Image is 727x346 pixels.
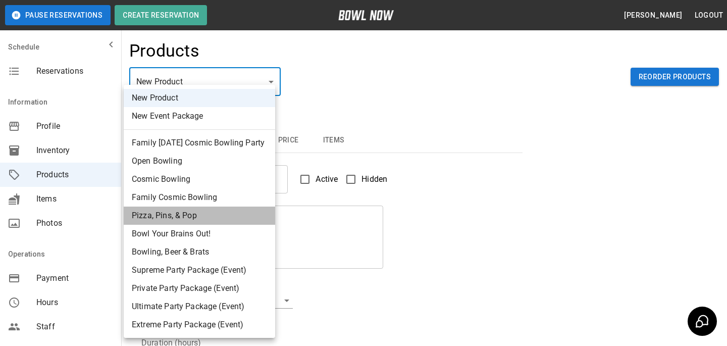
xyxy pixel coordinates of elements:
[124,152,275,170] li: Open Bowling
[124,316,275,334] li: Extreme Party Package (Event)
[124,243,275,261] li: Bowling, Beer & Brats
[124,225,275,243] li: Bowl Your Brains Out!
[124,207,275,225] li: Pizza, Pins, & Pop
[124,134,275,152] li: Family [DATE] Cosmic Bowling Party
[124,107,275,125] li: New Event Package
[124,261,275,279] li: Supreme Party Package (Event)
[124,188,275,207] li: Family Cosmic Bowling
[124,89,275,107] li: New Product
[124,298,275,316] li: Ultimate Party Package (Event)
[124,279,275,298] li: Private Party Package (Event)
[124,170,275,188] li: Cosmic Bowling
